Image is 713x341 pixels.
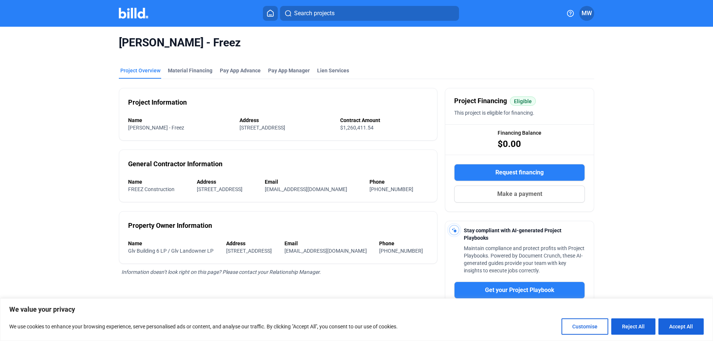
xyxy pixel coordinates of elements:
[579,6,594,21] button: MW
[240,117,333,124] div: Address
[611,318,655,335] button: Reject All
[128,240,219,247] div: Name
[495,168,544,177] span: Request financing
[128,220,212,231] div: Property Owner Information
[128,186,175,192] span: FREEZ Construction
[340,117,428,124] div: Contract Amount
[265,186,347,192] span: [EMAIL_ADDRESS][DOMAIN_NAME]
[284,248,367,254] span: [EMAIL_ADDRESS][DOMAIN_NAME]
[128,117,232,124] div: Name
[464,227,561,241] span: Stay compliant with AI-generated Project Playbooks
[369,186,413,192] span: [PHONE_NUMBER]
[197,178,257,186] div: Address
[128,159,222,169] div: General Contractor Information
[280,6,459,21] button: Search projects
[510,96,536,106] mat-chip: Eligible
[226,248,272,254] span: [STREET_ADDRESS]
[119,8,148,19] img: Billd Company Logo
[658,318,704,335] button: Accept All
[485,286,554,295] span: Get your Project Playbook
[120,67,160,74] div: Project Overview
[9,322,398,331] p: We use cookies to enhance your browsing experience, serve personalised ads or content, and analys...
[340,125,374,131] span: $1,260,411.54
[121,269,321,275] span: Information doesn’t look right on this page? Please contact your Relationship Manager.
[128,178,189,186] div: Name
[379,248,423,254] span: [PHONE_NUMBER]
[497,190,542,199] span: Make a payment
[317,67,349,74] div: Lien Services
[561,318,608,335] button: Customise
[128,125,184,131] span: [PERSON_NAME] - Freez
[454,110,534,116] span: This project is eligible for financing.
[379,240,428,247] div: Phone
[582,9,592,18] span: MW
[498,129,541,137] span: Financing Balance
[454,164,585,181] button: Request financing
[369,178,428,186] div: Phone
[464,245,585,273] span: Maintain compliance and protect profits with Project Playbooks. Powered by Document Crunch, these...
[294,9,335,18] span: Search projects
[498,138,521,150] span: $0.00
[454,282,585,299] button: Get your Project Playbook
[454,186,585,203] button: Make a payment
[168,67,212,74] div: Material Financing
[220,67,261,74] div: Pay App Advance
[197,186,242,192] span: [STREET_ADDRESS]
[265,178,362,186] div: Email
[119,36,594,50] span: [PERSON_NAME] - Freez
[268,67,310,74] span: Pay App Manager
[240,125,285,131] span: [STREET_ADDRESS]
[284,240,372,247] div: Email
[454,96,507,106] span: Project Financing
[226,240,277,247] div: Address
[128,97,187,108] div: Project Information
[128,248,214,254] span: Glv Building 6 LP / Glv Landowner LP
[9,305,704,314] p: We value your privacy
